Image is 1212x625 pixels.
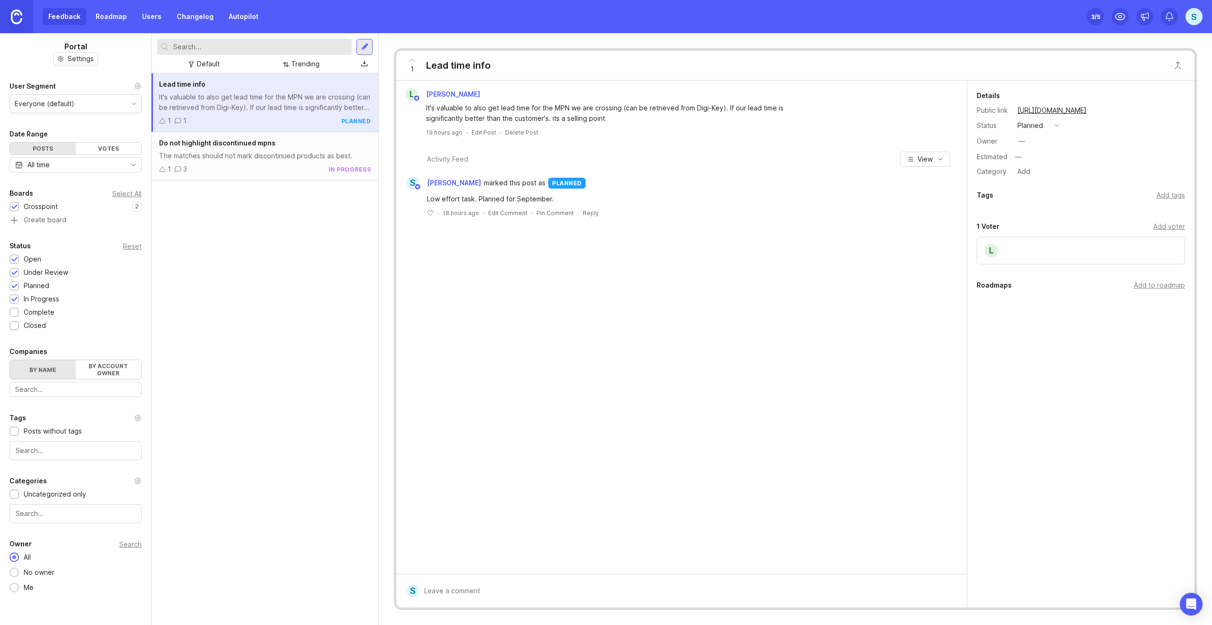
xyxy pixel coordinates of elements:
[16,445,135,456] input: Search...
[427,178,481,188] span: [PERSON_NAME]
[407,585,419,597] div: S
[1157,190,1185,200] div: Add tags
[9,188,33,199] div: Boards
[583,209,599,217] div: Reply
[426,90,480,98] span: [PERSON_NAME]
[536,209,574,217] div: Pin Comment
[426,128,463,136] a: 19 hours ago
[16,508,135,519] input: Search...
[578,209,579,217] div: ·
[1087,8,1104,25] button: 3/5
[24,201,58,212] div: Crosspoint
[977,90,1000,101] div: Details
[401,177,484,189] a: S[PERSON_NAME]
[10,360,76,379] label: By name
[24,281,49,291] div: Planned
[443,209,479,217] span: 18 hours ago
[426,103,805,124] div: It's valuable to also get lead time for the MPN we are crossing (can be retrieved from Digi-Key)....
[426,59,490,72] div: Lead time info
[10,143,76,154] div: Posts
[168,164,171,174] div: 1
[19,567,59,578] div: No owner
[410,64,414,74] span: 1
[136,8,167,25] a: Users
[9,475,47,487] div: Categories
[76,360,142,379] label: By account owner
[223,8,264,25] a: Autopilot
[918,154,933,164] span: View
[171,8,219,25] a: Changelog
[1153,221,1185,232] div: Add voter
[977,136,1010,146] div: Owner
[24,426,82,436] div: Posts without tags
[1015,165,1033,178] div: Add
[531,209,533,217] div: ·
[53,52,98,65] button: Settings
[151,73,378,132] a: Lead time infoIt's valuable to also get lead time for the MPN we are crossing (can be retrieved f...
[329,165,371,173] div: in progress
[9,538,32,550] div: Owner
[1134,280,1185,290] div: Add to roadmap
[11,9,22,24] img: Canny Home
[427,194,806,204] div: Low effort task. Planned for September.
[24,267,68,278] div: Under Review
[159,80,205,88] span: Lead time info
[977,221,999,232] div: 1 Voter
[977,105,1010,116] div: Public link
[414,183,421,190] img: member badge
[1185,8,1203,25] button: S
[126,161,141,169] svg: toggle icon
[466,128,468,136] div: ·
[24,254,41,264] div: Open
[406,88,418,100] div: L
[977,154,1007,160] div: Estimated
[183,116,187,126] div: 1
[977,120,1010,131] div: Status
[151,132,378,181] a: Do not highlight discontinued mpnsThe matches should not mark discontinued products as best.13in ...
[472,128,496,136] div: Edit Post
[159,151,371,161] div: The matches should not mark discontinued products as best.
[437,209,439,217] div: ·
[1015,104,1089,117] a: [URL][DOMAIN_NAME]
[9,346,47,357] div: Companies
[24,294,59,304] div: In Progress
[9,217,142,225] a: Create board
[1168,56,1187,75] button: Close button
[483,209,484,217] div: ·
[19,582,38,593] div: Me
[159,92,371,113] div: It's valuable to also get lead time for the MPN we are crossing (can be retrieved from Digi-Key)....
[407,177,419,189] div: S
[413,95,420,102] img: member badge
[9,240,31,252] div: Status
[183,164,187,174] div: 3
[1012,151,1025,163] div: —
[112,191,142,196] div: Select All
[977,166,1010,177] div: Category
[9,81,56,92] div: User Segment
[159,139,276,147] span: Do not highlight discontinued mpns
[484,178,545,188] span: marked this post as
[119,542,142,547] div: Search
[400,88,488,100] a: L[PERSON_NAME]
[123,244,142,249] div: Reset
[505,128,538,136] div: Delete Post
[24,489,86,499] div: Uncategorized only
[977,190,993,201] div: Tags
[341,117,371,125] div: planned
[24,320,46,331] div: Closed
[64,41,87,52] h1: Portal
[19,552,36,562] div: All
[9,128,48,140] div: Date Range
[76,143,142,154] div: Votes
[173,42,348,52] input: Search...
[168,116,171,126] div: 1
[24,307,54,317] div: Complete
[15,384,136,395] input: Search...
[27,160,50,170] div: All time
[1091,10,1100,23] div: 3 /5
[135,203,139,210] p: 2
[1018,136,1025,146] div: —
